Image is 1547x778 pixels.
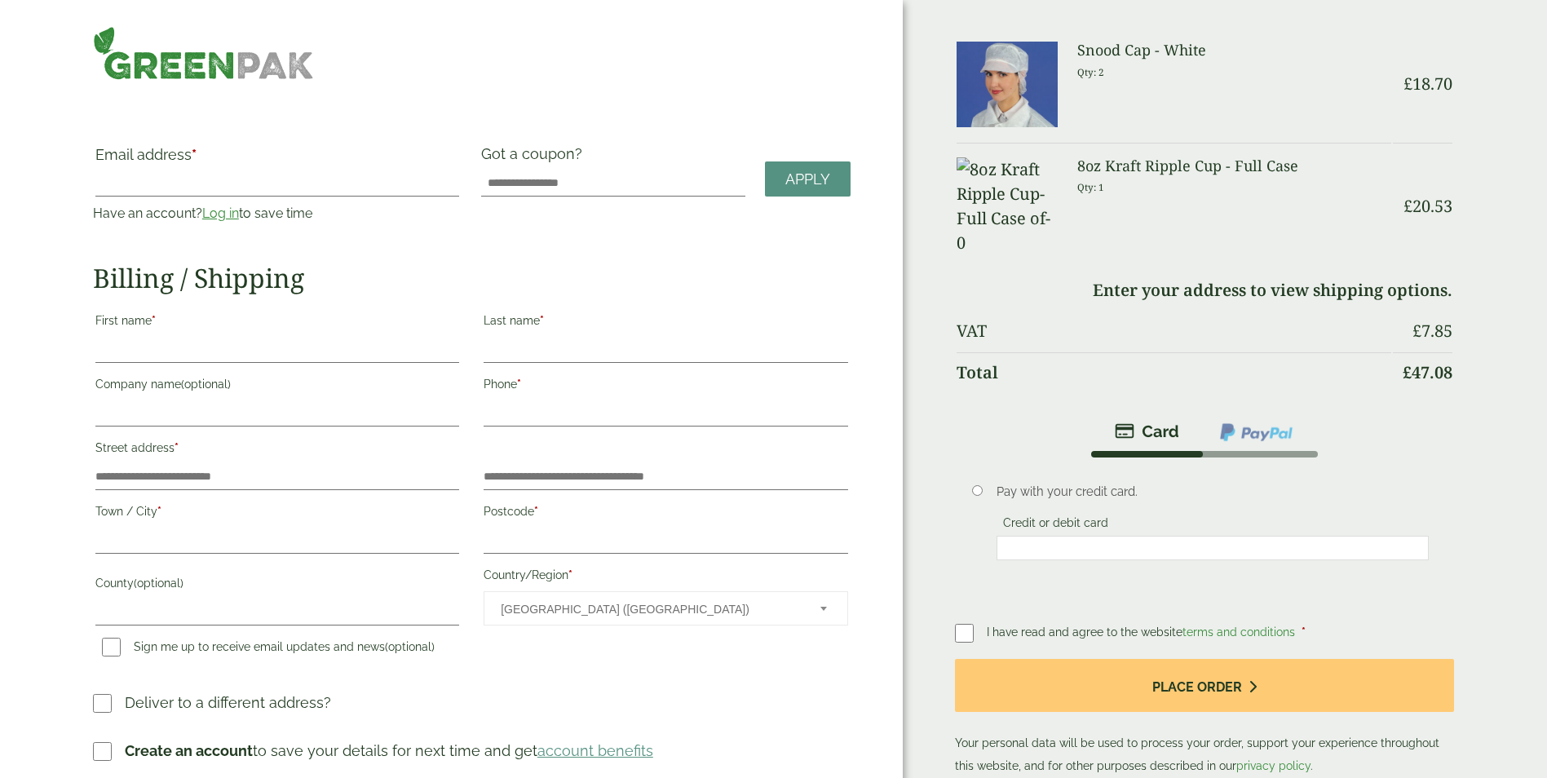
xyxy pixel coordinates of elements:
label: Town / City [95,500,459,528]
abbr: required [1302,625,1306,639]
label: Country/Region [484,564,847,591]
h3: Snood Cap - White [1077,42,1391,60]
bdi: 18.70 [1403,73,1452,95]
a: terms and conditions [1182,625,1295,639]
label: Company name [95,373,459,400]
a: Apply [765,161,851,197]
img: 8oz Kraft Ripple Cup-Full Case of-0 [957,157,1058,255]
span: Country/Region [484,591,847,625]
label: Postcode [484,500,847,528]
p: Pay with your credit card. [997,483,1429,501]
bdi: 20.53 [1403,195,1452,217]
label: Email address [95,148,459,170]
abbr: required [568,568,572,581]
span: £ [1403,73,1412,95]
span: (optional) [385,640,435,653]
th: Total [957,352,1392,392]
span: £ [1403,195,1412,217]
label: Last name [484,309,847,337]
a: account benefits [537,742,653,759]
label: County [95,572,459,599]
abbr: required [534,505,538,518]
abbr: required [517,378,521,391]
span: £ [1412,320,1421,342]
p: Have an account? to save time [93,204,462,223]
label: Got a coupon? [481,145,589,170]
strong: Create an account [125,742,253,759]
th: VAT [957,312,1392,351]
abbr: required [175,441,179,454]
a: privacy policy [1236,759,1311,772]
small: Qty: 2 [1077,66,1104,78]
span: (optional) [134,577,183,590]
label: Phone [484,373,847,400]
iframe: Secure card payment input frame [1001,541,1424,555]
abbr: required [192,146,197,163]
td: Enter your address to view shipping options. [957,271,1453,310]
abbr: required [152,314,156,327]
span: I have read and agree to the website [987,625,1298,639]
p: to save your details for next time and get [125,740,653,762]
p: Your personal data will be used to process your order, support your experience throughout this we... [955,659,1455,777]
img: GreenPak Supplies [93,26,314,80]
label: Street address [95,436,459,464]
img: stripe.png [1115,422,1179,441]
span: Apply [785,170,830,188]
img: ppcp-gateway.png [1218,422,1294,443]
bdi: 47.08 [1403,361,1452,383]
span: United Kingdom (UK) [501,592,798,626]
abbr: required [540,314,544,327]
p: Deliver to a different address? [125,692,331,714]
label: Sign me up to receive email updates and news [95,640,441,658]
a: Log in [202,206,239,221]
h3: 8oz Kraft Ripple Cup - Full Case [1077,157,1391,175]
h2: Billing / Shipping [93,263,851,294]
bdi: 7.85 [1412,320,1452,342]
abbr: required [157,505,161,518]
input: Sign me up to receive email updates and news(optional) [102,638,121,656]
span: (optional) [181,378,231,391]
label: First name [95,309,459,337]
span: £ [1403,361,1412,383]
label: Credit or debit card [997,516,1115,534]
button: Place order [955,659,1455,712]
small: Qty: 1 [1077,181,1104,193]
